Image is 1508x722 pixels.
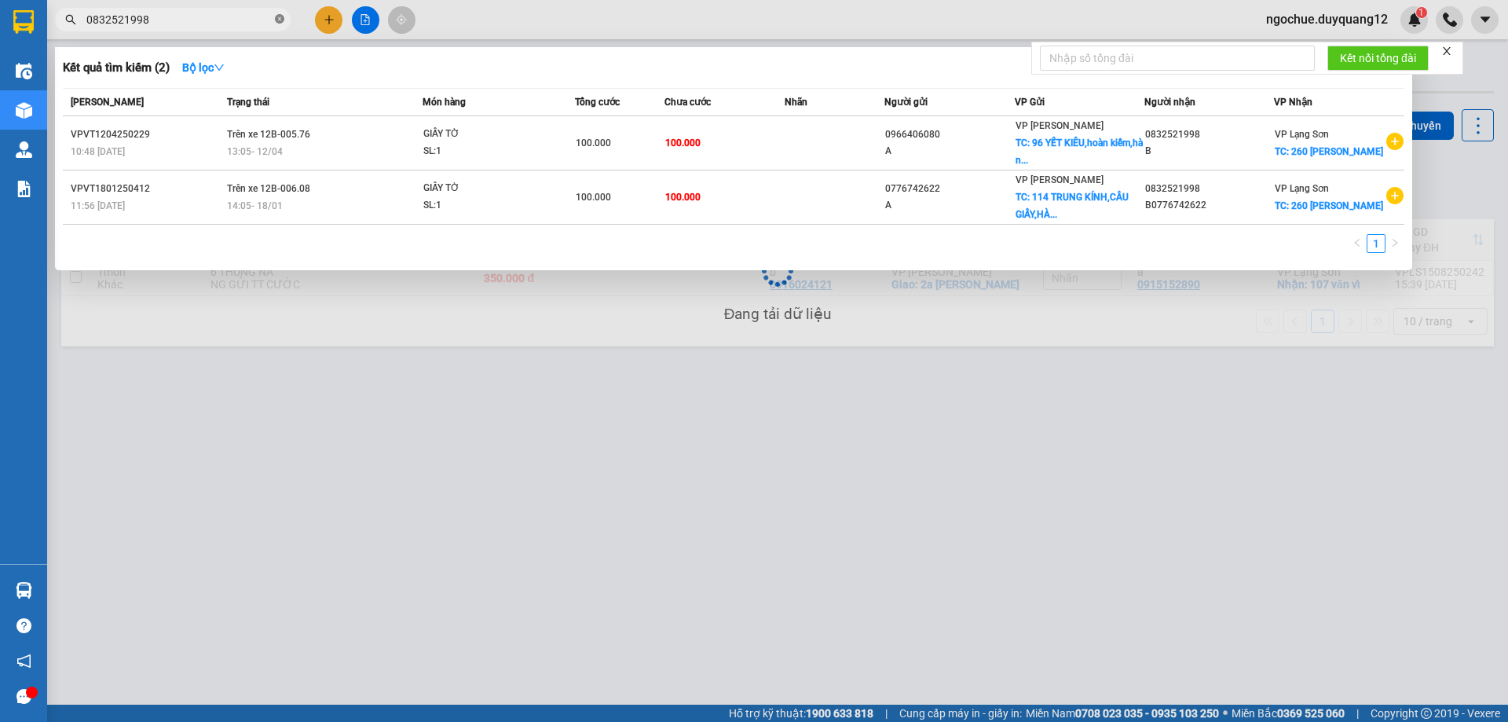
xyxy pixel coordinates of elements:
[1385,234,1404,253] button: right
[275,14,284,24] span: close-circle
[423,197,541,214] div: SL: 1
[227,129,310,140] span: Trên xe 12B-005.76
[227,200,283,211] span: 14:05 - 18/01
[16,654,31,669] span: notification
[1441,46,1452,57] span: close
[71,97,144,108] span: [PERSON_NAME]
[576,192,611,203] span: 100.000
[1348,234,1367,253] li: Previous Page
[1367,235,1385,252] a: 1
[16,618,31,633] span: question-circle
[885,181,1013,197] div: 0776742622
[1275,183,1329,194] span: VP Lạng Sơn
[1386,187,1404,204] span: plus-circle
[16,582,32,599] img: warehouse-icon
[227,146,283,157] span: 13:05 - 12/04
[227,97,269,108] span: Trạng thái
[575,97,620,108] span: Tổng cước
[1390,238,1400,247] span: right
[664,97,711,108] span: Chưa cước
[1040,46,1315,71] input: Nhập số tổng đài
[884,97,928,108] span: Người gửi
[71,200,125,211] span: 11:56 [DATE]
[1275,129,1329,140] span: VP Lạng Sơn
[16,141,32,158] img: warehouse-icon
[1327,46,1429,71] button: Kết nối tổng đài
[885,143,1013,159] div: A
[1274,97,1312,108] span: VP Nhận
[63,60,170,76] h3: Kết quả tìm kiếm ( 2 )
[170,55,237,80] button: Bộ lọcdown
[1340,49,1416,67] span: Kết nối tổng đài
[1145,126,1273,143] div: 0832521998
[182,61,225,74] strong: Bộ lọc
[71,146,125,157] span: 10:48 [DATE]
[13,10,34,34] img: logo-vxr
[1016,137,1143,166] span: TC: 96 YẾT KIÊU,hoàn kiếm,hà n...
[665,192,701,203] span: 100.000
[1348,234,1367,253] button: left
[1386,133,1404,150] span: plus-circle
[86,11,272,28] input: Tìm tên, số ĐT hoặc mã đơn
[885,126,1013,143] div: 0966406080
[423,180,541,197] div: GIẤY TỜ
[1016,174,1104,185] span: VP [PERSON_NAME]
[423,143,541,160] div: SL: 1
[1015,97,1045,108] span: VP Gửi
[65,14,76,25] span: search
[214,62,225,73] span: down
[275,13,284,27] span: close-circle
[71,126,222,143] div: VPVT1204250229
[785,97,807,108] span: Nhãn
[1352,238,1362,247] span: left
[1016,120,1104,131] span: VP [PERSON_NAME]
[1016,192,1129,220] span: TC: 114 TRUNG KÍNH,CẦU GIẤY,HÀ...
[16,689,31,704] span: message
[16,102,32,119] img: warehouse-icon
[1145,181,1273,197] div: 0832521998
[1275,200,1383,211] span: TC: 260 [PERSON_NAME]
[16,181,32,197] img: solution-icon
[665,137,701,148] span: 100.000
[16,63,32,79] img: warehouse-icon
[1145,197,1273,214] div: B0776742622
[227,183,310,194] span: Trên xe 12B-006.08
[1385,234,1404,253] li: Next Page
[71,181,222,197] div: VPVT1801250412
[1145,143,1273,159] div: B
[1367,234,1385,253] li: 1
[423,126,541,143] div: GIẤY TỜ
[576,137,611,148] span: 100.000
[1275,146,1383,157] span: TC: 260 [PERSON_NAME]
[423,97,466,108] span: Món hàng
[885,197,1013,214] div: A
[1144,97,1195,108] span: Người nhận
